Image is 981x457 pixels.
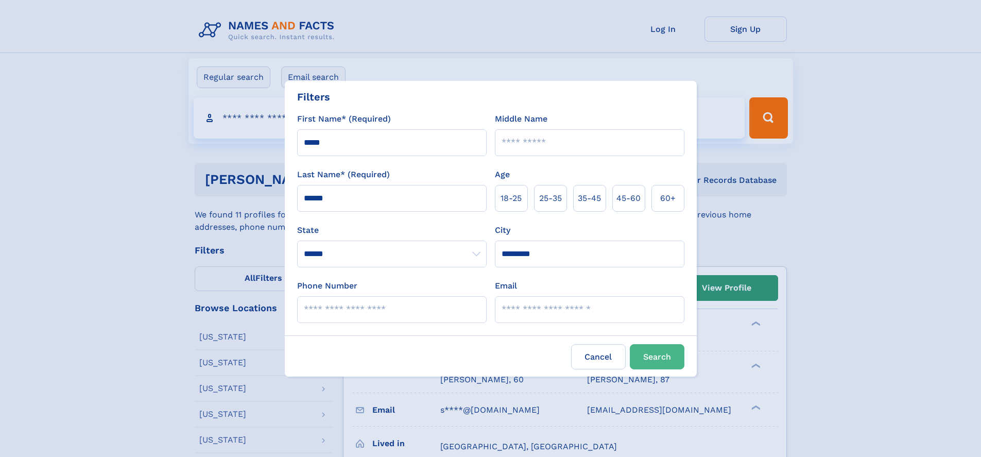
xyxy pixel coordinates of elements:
[495,280,517,292] label: Email
[571,344,626,369] label: Cancel
[495,113,547,125] label: Middle Name
[495,224,510,236] label: City
[297,224,487,236] label: State
[501,192,522,205] span: 18‑25
[297,113,391,125] label: First Name* (Required)
[578,192,601,205] span: 35‑45
[297,89,330,105] div: Filters
[297,280,357,292] label: Phone Number
[539,192,562,205] span: 25‑35
[297,168,390,181] label: Last Name* (Required)
[616,192,641,205] span: 45‑60
[660,192,676,205] span: 60+
[630,344,684,369] button: Search
[495,168,510,181] label: Age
